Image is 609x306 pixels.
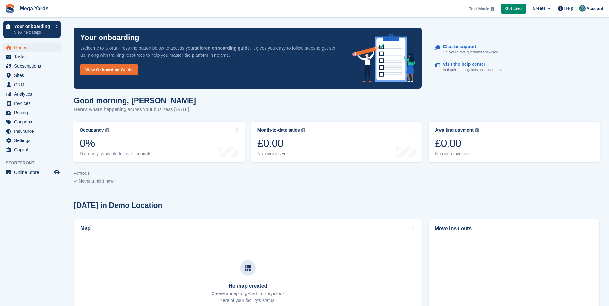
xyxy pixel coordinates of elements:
img: map-icn-33ee37083ee616e46c38cad1a60f524a97daa1e2b2c8c0bc3eb3415660979fc1.svg [245,265,251,271]
div: £0.00 [435,137,479,150]
span: Home [14,43,53,52]
span: Sites [14,71,53,80]
div: £0.00 [257,137,305,150]
div: Month-to-date sales [257,127,300,133]
a: menu [3,43,61,52]
h3: No map created [211,283,284,289]
img: icon-info-grey-7440780725fd019a000dd9b08b2336e03edf1995a4989e88bcd33f0948082b44.svg [491,7,494,11]
span: Pricing [14,108,53,117]
p: Get your Stora questions answered. [443,49,499,55]
div: 0% [80,137,151,150]
h2: Move ins / outs [435,225,593,233]
a: menu [3,136,61,145]
a: Occupancy 0% Data only available for live accounts [73,122,245,162]
h1: Good morning, [PERSON_NAME] [74,96,196,105]
h2: [DATE] in Demo Location [74,201,162,210]
strong: tailored onboarding guide [194,46,250,51]
div: No open invoices [435,151,479,157]
p: Your onboarding [14,24,52,29]
div: Awaiting payment [435,127,474,133]
p: Here's what's happening across your business [DATE] [74,106,196,113]
span: Coupons [14,117,53,126]
a: menu [3,127,61,136]
p: Create a map to get a bird's eye look here of your facility's status. [211,290,284,304]
span: Nothing right now [79,178,114,183]
p: Visit the help center [443,62,497,67]
span: Analytics [14,89,53,98]
div: Data only available for live accounts [80,151,151,157]
img: stora-icon-8386f47178a22dfd0bd8f6a31ec36ba5ce8667c1dd55bd0f319d3a0aa187defe.svg [5,4,15,13]
p: Welcome to Stora! Press the button below to access your . It gives you easy to follow steps to ge... [80,45,342,59]
img: blank_slate_check_icon-ba018cac091ee9be17c0a81a6c232d5eb81de652e7a59be601be346b1b6ddf79.svg [74,180,77,183]
span: Tasks [14,52,53,61]
span: Settings [14,136,53,145]
a: menu [3,89,61,98]
a: Mega Yards [17,3,51,14]
a: Your onboarding View next steps [3,21,61,38]
span: Online Store [14,168,53,177]
span: Insurance [14,127,53,136]
a: menu [3,80,61,89]
p: In-depth set up guides and resources. [443,67,502,72]
p: View next steps [14,30,52,35]
img: onboarding-info-6c161a55d2c0e0a8cae90662b2fe09162a5109e8cc188191df67fb4f79e88e88.svg [352,34,415,82]
div: No invoices yet [257,151,305,157]
a: menu [3,145,61,154]
a: View Onboarding Guide [80,64,138,75]
span: Storefront [6,160,64,166]
span: Help [564,5,573,12]
span: Create [533,5,545,12]
span: Test Mode [469,6,489,12]
h2: Map [80,225,91,231]
img: Ben Ainscough [579,5,586,12]
a: menu [3,52,61,61]
p: ACTIONS [74,172,599,176]
a: Get Live [501,4,526,14]
img: icon-info-grey-7440780725fd019a000dd9b08b2336e03edf1995a4989e88bcd33f0948082b44.svg [475,128,479,132]
a: menu [3,71,61,80]
span: Invoices [14,99,53,108]
a: Awaiting payment £0.00 No open invoices [429,122,600,162]
p: Your onboarding [80,34,139,41]
img: icon-info-grey-7440780725fd019a000dd9b08b2336e03edf1995a4989e88bcd33f0948082b44.svg [301,128,305,132]
a: menu [3,168,61,177]
a: Preview store [53,168,61,176]
div: Occupancy [80,127,104,133]
img: icon-info-grey-7440780725fd019a000dd9b08b2336e03edf1995a4989e88bcd33f0948082b44.svg [105,128,109,132]
span: CRM [14,80,53,89]
a: menu [3,108,61,117]
a: menu [3,99,61,108]
span: Capital [14,145,53,154]
span: Get Live [505,5,522,12]
a: Month-to-date sales £0.00 No invoices yet [251,122,422,162]
a: Chat to support Get your Stora questions answered. [435,41,593,58]
a: Visit the help center In-depth set up guides and resources. [435,58,593,76]
a: menu [3,62,61,71]
p: Chat to support [443,44,494,49]
span: Subscriptions [14,62,53,71]
span: Account [587,5,603,12]
a: menu [3,117,61,126]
